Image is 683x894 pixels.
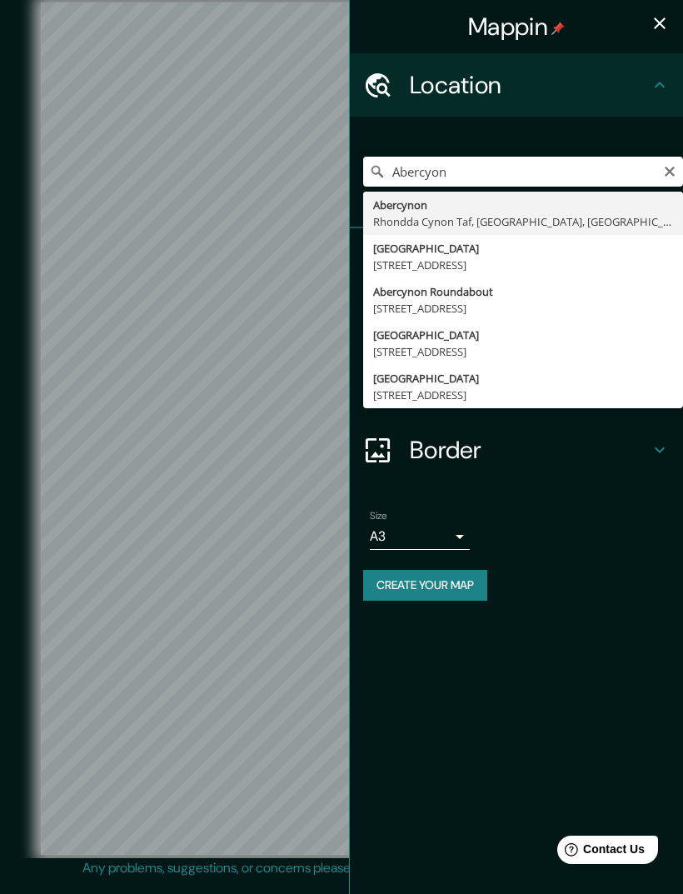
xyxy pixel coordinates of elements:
[41,2,643,855] canvas: Map
[373,343,673,360] div: [STREET_ADDRESS]
[410,70,650,100] h4: Location
[350,292,683,355] div: Style
[468,12,565,42] h4: Mappin
[363,570,487,601] button: Create your map
[373,197,673,213] div: Abercynon
[370,509,387,523] label: Size
[350,418,683,482] div: Border
[663,162,676,178] button: Clear
[350,228,683,292] div: Pins
[373,370,673,387] div: [GEOGRAPHIC_DATA]
[350,53,683,117] div: Location
[350,355,683,418] div: Layout
[535,829,665,876] iframe: Help widget launcher
[373,240,673,257] div: [GEOGRAPHIC_DATA]
[373,283,673,300] div: Abercynon Roundabout
[410,435,650,465] h4: Border
[373,327,673,343] div: [GEOGRAPHIC_DATA]
[373,213,673,230] div: Rhondda Cynon Taf, [GEOGRAPHIC_DATA], [GEOGRAPHIC_DATA]
[373,300,673,317] div: [STREET_ADDRESS]
[363,157,683,187] input: Pick your city or area
[373,387,673,403] div: [STREET_ADDRESS]
[82,858,595,878] p: Any problems, suggestions, or concerns please email .
[551,22,565,35] img: pin-icon.png
[370,523,470,550] div: A3
[373,257,673,273] div: [STREET_ADDRESS]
